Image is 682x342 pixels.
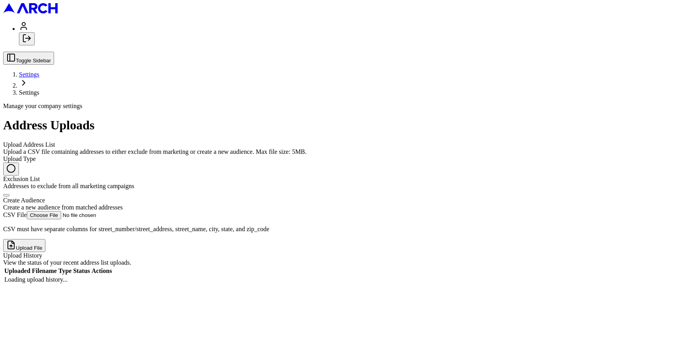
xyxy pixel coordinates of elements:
[3,176,679,183] div: Exclusion List
[91,267,112,275] th: Actions
[3,183,679,190] div: Addresses to exclude from all marketing campaigns
[3,71,679,96] nav: breadcrumb
[73,267,90,275] th: Status
[3,204,679,211] div: Create a new audience from matched addresses
[4,267,31,275] th: Uploaded
[19,71,39,78] a: Settings
[3,259,679,266] div: View the status of your recent address list uploads.
[4,276,112,284] td: Loading upload history...
[3,197,679,204] div: Create Audience
[16,58,51,64] span: Toggle Sidebar
[58,267,72,275] th: Type
[19,89,39,96] span: Settings
[3,211,27,218] label: CSV File
[3,52,54,65] button: Toggle Sidebar
[3,226,679,233] p: CSV must have separate columns for street_number/street_address, street_name, city, state, and zi...
[32,267,57,275] th: Filename
[3,103,679,110] div: Manage your company settings
[19,32,35,45] button: Log out
[3,148,679,155] div: Upload a CSV file containing addresses to either exclude from marketing or create a new audience....
[3,239,45,252] button: Upload File
[3,252,679,259] div: Upload History
[3,155,36,162] label: Upload Type
[3,141,679,148] div: Upload Address List
[3,118,679,133] h1: Address Uploads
